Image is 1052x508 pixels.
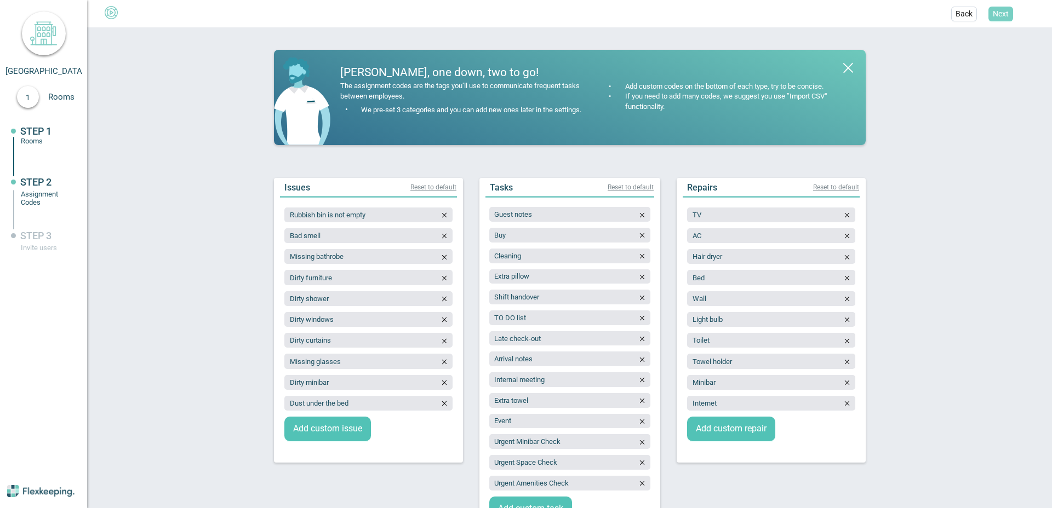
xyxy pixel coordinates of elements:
span: Shift handover [494,293,539,301]
span: Buy [494,231,506,239]
span: Guest notes [494,210,532,218]
span: Light bulb [693,315,723,324]
div: We pre-set 3 categories and you can add new ones later in the settings. [358,105,581,116]
span: AC [693,232,701,240]
span: Dirty shower [290,295,329,303]
span: Cleaning [494,252,521,260]
span: STEP 2 [20,176,52,188]
span: Dirty windows [290,315,334,324]
div: Rooms [21,137,70,145]
span: Reset to default [410,183,456,191]
span: Rooms [48,92,87,102]
span: Reset to default [813,183,859,191]
div: If you need to add many codes, we suggest you use ”Import CSV“ functionality. [622,91,847,112]
span: Back [956,8,973,19]
div: Invite users [21,244,70,252]
button: Next [988,7,1013,21]
span: Next [993,8,1009,19]
span: Internal meeting [494,376,545,384]
div: [PERSON_NAME], one down, two to go! [340,67,585,78]
span: Dirty furniture [290,274,332,282]
div: Add custom codes on the bottom of each type, try to be concise. [622,82,824,92]
span: Dust under the bed [290,399,348,407]
div: Assignment Codes [21,190,70,206]
span: Repairs [687,182,717,193]
span: Bed [693,274,705,282]
span: Add custom issue [293,423,362,435]
div: The assignment codes are the tags you’ll use to communicate frequent tasks between employees. [340,81,585,102]
span: TO DO list [494,314,526,322]
span: Toilet [693,336,710,344]
span: Missing bathrobe [290,252,344,261]
span: Urgent Minibar Check [494,437,561,446]
span: Event [494,417,511,425]
span: Wall [693,295,706,303]
button: Back [951,7,977,21]
span: [GEOGRAPHIC_DATA] [5,66,84,76]
span: STEP 1 [20,125,52,137]
span: Dirty minibar [290,378,329,386]
span: Reset to default [608,183,654,191]
span: STEP 3 [20,230,52,241]
span: Issues [284,182,310,193]
span: Bad smell [290,232,321,240]
span: Extra towel [494,396,528,405]
span: Tasks [490,182,513,193]
span: Add custom repair [696,423,767,435]
span: Hair dryer [693,252,722,261]
span: Arrival notes [494,355,533,363]
span: Rubbish bin is not empty [290,211,365,219]
span: Towel holder [693,357,732,366]
button: Add custom issue [284,417,371,441]
button: Add custom repair [687,417,775,441]
span: Urgent Space Check [494,458,557,466]
span: Late check-out [494,334,541,343]
span: TV [693,211,701,219]
span: Minibar [693,378,716,386]
div: 1 [17,86,39,108]
span: Missing glasses [290,357,341,366]
span: Extra pillow [494,272,529,280]
span: Internet [693,399,717,407]
span: Dirty curtains [290,336,331,344]
span: Urgent Amenities Check [494,479,569,487]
